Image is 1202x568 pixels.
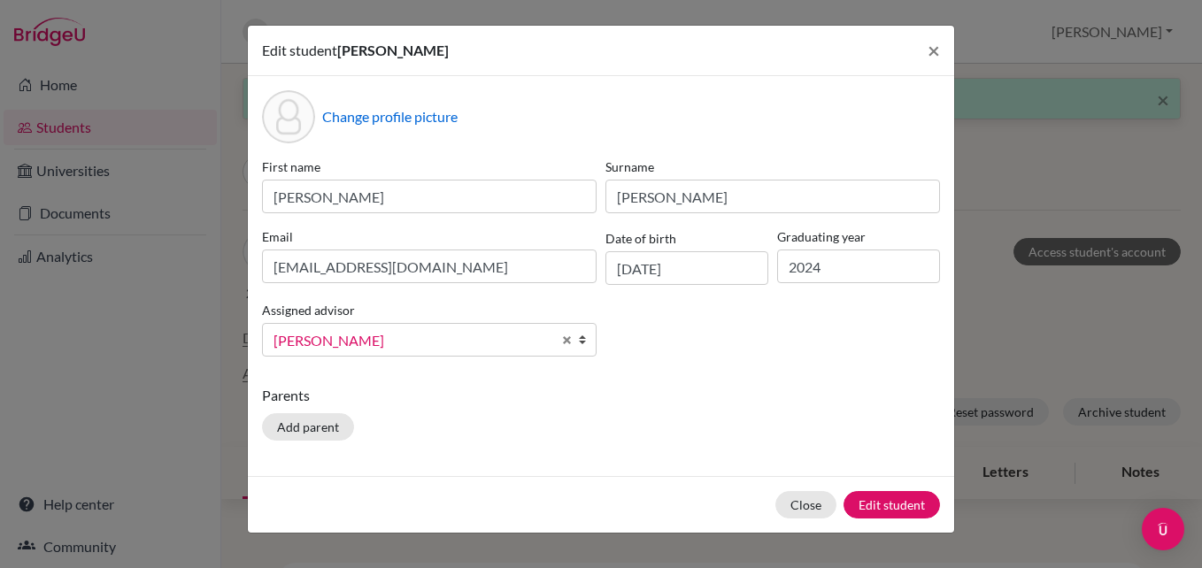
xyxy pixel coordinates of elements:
label: Assigned advisor [262,301,355,319]
label: Email [262,227,597,246]
p: Parents [262,385,940,406]
span: [PERSON_NAME] [337,42,449,58]
button: Close [775,491,836,518]
button: Close [913,26,954,75]
button: Add parent [262,413,354,441]
div: Profile picture [262,90,315,143]
label: Surname [605,157,940,176]
button: Edit student [844,491,940,518]
label: First name [262,157,597,176]
label: Date of birth [605,229,676,248]
input: dd/mm/yyyy [605,251,768,285]
label: Graduating year [777,227,940,246]
span: [PERSON_NAME] [274,329,551,352]
span: Edit student [262,42,337,58]
span: × [928,37,940,63]
div: Open Intercom Messenger [1142,508,1184,550]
